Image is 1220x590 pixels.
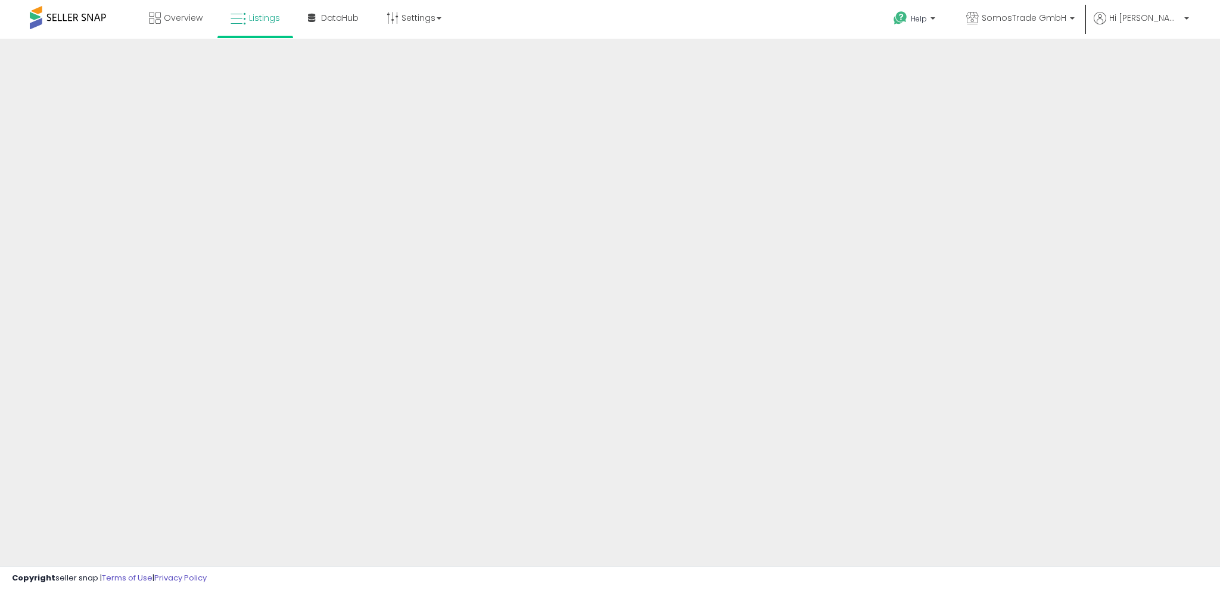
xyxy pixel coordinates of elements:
span: Overview [164,12,203,24]
span: DataHub [321,12,359,24]
span: Help [911,14,927,24]
i: Get Help [893,11,908,26]
span: Listings [249,12,280,24]
span: SomosTrade GmbH [982,12,1066,24]
a: Hi [PERSON_NAME] [1094,12,1189,39]
a: Help [884,2,947,39]
span: Hi [PERSON_NAME] [1109,12,1181,24]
